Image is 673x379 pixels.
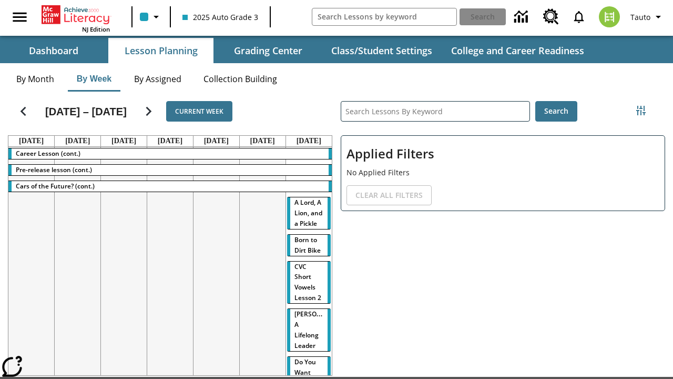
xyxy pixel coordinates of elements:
[248,136,277,146] a: August 23, 2025
[294,235,321,255] span: Born to Dirt Bike
[16,149,80,158] span: Career Lesson (cont.)
[287,197,331,229] div: A Lord, A Lion, and a Pickle
[156,136,185,146] a: August 21, 2025
[537,3,565,31] a: Resource Center, Will open in new tab
[626,7,669,26] button: Profile/Settings
[287,309,331,351] div: Dianne Feinstein: A Lifelong Leader
[42,3,110,33] div: Home
[287,262,331,304] div: CVC Short Vowels Lesson 2
[341,135,665,211] div: Applied Filters
[630,100,651,121] button: Filters Side menu
[202,136,231,146] a: August 22, 2025
[182,12,258,23] span: 2025 Auto Grade 3
[323,38,441,63] button: Class/Student Settings
[126,66,190,92] button: By Assigned
[4,2,35,33] button: Open side menu
[16,165,92,174] span: Pre-release lesson (cont.)
[346,141,659,167] h2: Applied Filters
[8,181,332,192] div: Cars of the Future? (cont.)
[16,182,95,191] span: Cars of the Future? (cont.)
[42,4,110,25] a: Home
[535,101,577,122] button: Search
[508,3,537,32] a: Data Center
[443,38,593,63] button: College and Career Readiness
[294,310,346,350] span: Dianne Feinstein: A Lifelong Leader
[68,66,120,92] button: By Week
[593,3,626,31] button: Select a new avatar
[1,38,106,63] button: Dashboard
[63,136,92,146] a: August 19, 2025
[10,98,37,125] button: Previous
[287,235,331,256] div: Born to Dirt Bike
[135,98,162,125] button: Next
[346,167,659,178] p: No Applied Filters
[565,3,593,31] a: Notifications
[216,38,321,63] button: Grading Center
[341,102,529,121] input: Search Lessons By Keyword
[599,6,620,27] img: avatar image
[82,25,110,33] span: NJ Edition
[332,87,665,376] div: Search
[136,7,167,26] button: Class color is light blue. Change class color
[294,198,322,228] span: A Lord, A Lion, and a Pickle
[108,38,213,63] button: Lesson Planning
[45,105,127,118] h2: [DATE] – [DATE]
[630,12,650,23] span: Tauto
[166,101,232,122] button: Current Week
[8,165,332,175] div: Pre-release lesson (cont.)
[294,262,321,303] span: CVC Short Vowels Lesson 2
[8,66,63,92] button: By Month
[195,66,285,92] button: Collection Building
[8,148,332,159] div: Career Lesson (cont.)
[109,136,138,146] a: August 20, 2025
[312,8,457,25] input: search field
[17,136,46,146] a: August 18, 2025
[294,136,323,146] a: August 24, 2025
